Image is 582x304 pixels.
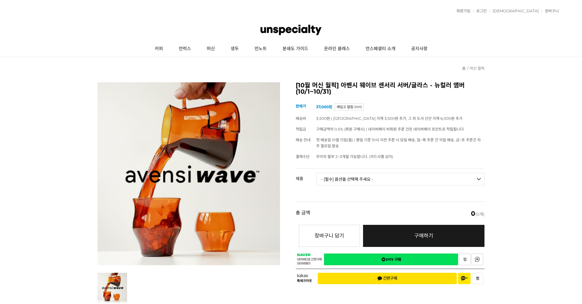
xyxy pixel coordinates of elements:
[461,276,468,281] span: 채널 추가
[462,66,466,71] a: 홈
[363,225,484,247] a: 구매하기
[275,41,316,57] a: 분쇄도 가이드
[459,254,471,265] a: 새창
[324,254,458,265] a: 새창
[316,41,358,57] a: 온라인 클래스
[296,116,306,121] span: 배송비
[147,41,171,57] a: 커피
[199,41,223,57] a: 머신
[542,9,559,13] a: 장바구니
[316,127,465,132] span: 구매금액의 0.5% (회원 구매시) | 네이버페이 비회원 주문 건은 네이버페이 포인트로 적립됩니다.
[316,116,462,121] span: 3,500원 | [GEOGRAPHIC_DATA] 지역 3,500원 추가, 그 외 도서 산간 지역 6,000원 추가
[297,274,313,283] span: 카카오 톡체크아웃
[296,127,306,132] span: 적립금
[299,225,360,247] button: 장바구니 담기
[414,233,433,239] span: 구매하기
[316,154,393,159] span: 무이자 할부 2~3개월 가능합니다. (카드사별 상이)
[403,41,435,57] a: 공지사항
[260,20,322,39] img: 언스페셜티 몰
[490,9,539,13] a: [DEMOGRAPHIC_DATA]
[296,137,311,142] span: 배송 안내
[316,137,481,148] span: 첫 배송일 10월 13일(월) | 평일 기준 10시 이전 주문 시 당일 배송, 일~목 주문 건 익일 배송, 금~토 주문건 차주 월요일 발송
[98,82,280,265] img: [10월 머신 월픽] 아벤시 웨이브 센서리 서버/글라스 - 뉴컬러 앰버 (10/1~10/31)
[247,41,275,57] a: 언노트
[453,9,470,13] a: 회원가입
[296,104,306,108] span: 판매가
[471,210,475,217] em: 0
[358,41,403,57] a: 언스페셜티 소개
[296,154,310,159] span: 결제수단
[472,273,483,284] button: 찜
[296,82,484,95] h2: [10월 머신 월픽] 아벤시 웨이브 센서리 서버/글라스 - 뉴컬러 앰버 (10/1~10/31)
[470,66,484,71] a: 머신 월픽
[377,276,397,281] span: 간편구매
[296,210,310,217] strong: 총 금액
[472,254,483,265] a: 새창
[171,41,199,57] a: 언럭스
[223,41,247,57] a: 생두
[458,273,471,284] button: 채널 추가
[473,9,487,13] a: 로그인
[318,273,457,284] button: 간편구매
[316,104,332,109] strong: 37,000원
[471,210,484,217] span: (0개)
[296,169,316,183] th: 제품
[476,276,479,281] span: 찜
